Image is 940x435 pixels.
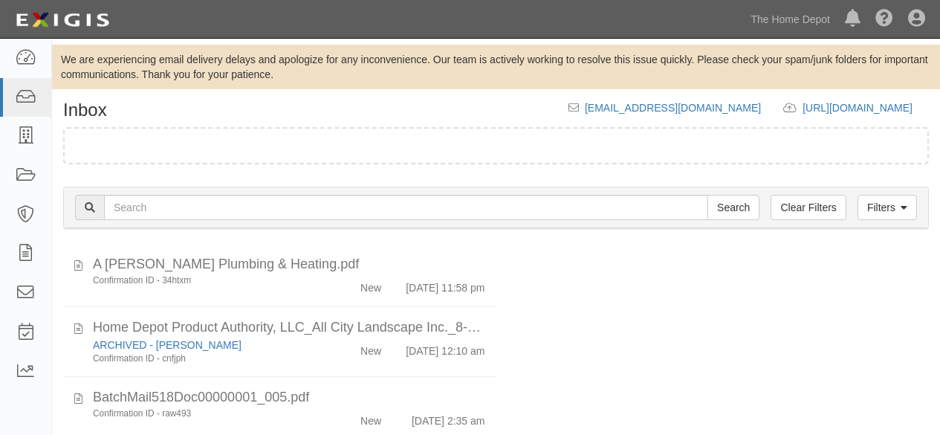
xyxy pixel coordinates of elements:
div: BatchMail518Doc00000001_005.pdf [93,388,485,407]
a: ARCHIVED - [PERSON_NAME] [93,339,242,351]
input: Search [104,195,708,220]
i: Help Center - Complianz [875,10,893,28]
a: [EMAIL_ADDRESS][DOMAIN_NAME] [585,102,761,114]
div: ARCHIVED - JUDY CASANOLA [93,338,312,352]
div: A Johnson Plumbing & Heating.pdf [93,255,485,274]
div: Confirmation ID - raw493 [93,407,312,420]
div: We are experiencing email delivery delays and apologize for any inconvenience. Our team is active... [52,52,940,82]
a: Clear Filters [771,195,846,220]
input: Search [707,195,759,220]
div: New [360,338,381,358]
div: Home Depot Product Authority, LLC_All City Landscape Inc._8-29-2025_39885776.pdf [93,318,485,338]
div: [DATE] 2:35 am [412,407,485,428]
div: [DATE] 12:10 am [406,338,484,358]
h1: Inbox [63,100,107,120]
div: New [360,274,381,295]
a: Filters [858,195,917,220]
a: [URL][DOMAIN_NAME] [803,102,929,114]
div: Confirmation ID - cnfjph [93,352,312,365]
div: Confirmation ID - 34htxm [93,274,312,287]
div: New [360,407,381,428]
div: [DATE] 11:58 pm [406,274,484,295]
a: The Home Depot [743,4,837,34]
img: logo-5460c22ac91f19d4615b14bd174203de0afe785f0fc80cf4dbbc73dc1793850b.png [11,7,114,33]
